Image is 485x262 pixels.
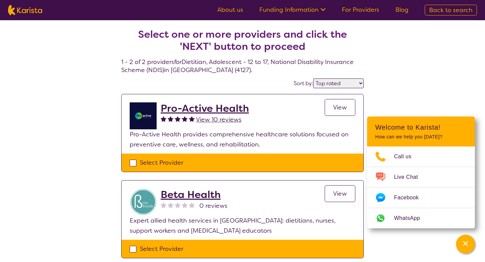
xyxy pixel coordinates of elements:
[175,116,181,122] img: fullstar
[367,208,475,228] a: Web link opens in a new tab.
[161,202,166,208] img: nonereviewstar
[196,114,241,125] a: View 10 reviews
[375,123,467,131] h2: Welcome to Karista!
[189,202,195,208] img: nonereviewstar
[394,213,428,223] span: WhatsApp
[161,189,227,201] a: Beta Health
[168,116,173,122] img: fullstar
[161,116,166,122] img: fullstar
[161,102,249,114] a: Pro-Active Health
[294,80,313,87] label: Sort by:
[121,12,364,74] h4: 1 - 2 of 2 providers for Dietitian , Adolescent - 12 to 17 , National Disability Insurance Scheme...
[394,152,420,162] span: Call us
[168,202,173,208] img: nonereviewstar
[456,235,475,254] button: Channel Menu
[325,99,355,116] a: View
[394,193,427,203] span: Facebook
[367,117,475,228] div: Channel Menu
[425,5,477,15] a: Back to search
[130,129,355,150] p: Pro-Active Health provides comprehensive healthcare solutions focused on preventive care, wellnes...
[189,116,195,122] img: fullstar
[129,28,356,53] h2: Select one or more providers and click the 'NEXT' button to proceed
[429,6,473,14] span: Back to search
[375,134,467,140] p: How can we help you [DATE]?
[199,201,227,211] span: 0 reviews
[342,6,379,14] a: For Providers
[394,172,426,182] span: Live Chat
[333,103,347,111] span: View
[182,116,188,122] img: fullstar
[130,102,157,129] img: jdgr5huzsaqxc1wfufya.png
[259,6,326,14] a: Funding Information
[182,202,188,208] img: nonereviewstar
[175,202,181,208] img: nonereviewstar
[367,146,475,228] ul: Choose channel
[333,190,347,198] span: View
[325,185,355,202] a: View
[217,6,243,14] a: About us
[8,5,42,15] img: Karista logo
[130,216,355,236] p: Expert allied health services in [GEOGRAPHIC_DATA]: dietitians, nurses, support workers and [MEDI...
[196,116,241,124] span: View 10 reviews
[130,189,157,216] img: gvb1ejx62xavygkuainl.png
[395,6,409,14] a: Blog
